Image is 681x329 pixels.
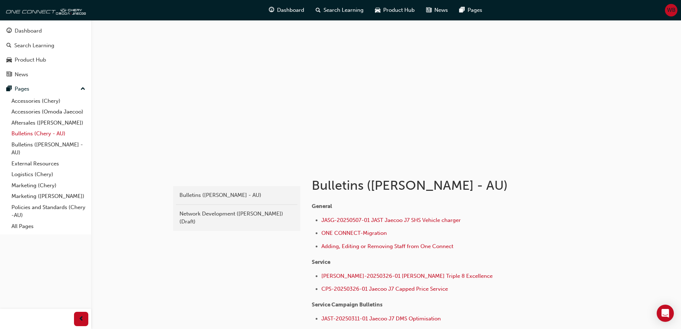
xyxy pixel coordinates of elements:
a: guage-iconDashboard [263,3,310,18]
div: Dashboard [15,27,42,35]
span: Search Learning [324,6,364,14]
span: car-icon [375,6,380,15]
span: guage-icon [6,28,12,34]
span: news-icon [426,6,431,15]
button: Pages [3,82,88,96]
div: Product Hub [15,56,46,64]
a: news-iconNews [420,3,454,18]
a: [PERSON_NAME]-20250326-01 [PERSON_NAME] Triple 8 Excellence [321,273,493,279]
span: Product Hub [383,6,415,14]
a: Dashboard [3,24,88,38]
a: Accessories (Chery) [9,96,88,107]
span: pages-icon [6,86,12,92]
div: Open Intercom Messenger [657,305,674,322]
span: Pages [468,6,482,14]
a: search-iconSearch Learning [310,3,369,18]
a: Marketing ([PERSON_NAME]) [9,191,88,202]
div: Network Development ([PERSON_NAME]) (Draft) [179,210,294,226]
span: Dashboard [277,6,304,14]
span: prev-icon [79,315,84,324]
span: up-icon [80,84,85,94]
span: search-icon [316,6,321,15]
img: oneconnect [4,3,86,17]
h1: Bulletins ([PERSON_NAME] - AU) [312,178,546,193]
button: WB [665,4,677,16]
a: Bulletins ([PERSON_NAME] - AU) [176,189,297,202]
a: JASG-20250507-01 JAST Jaecoo J7 SHS Vehicle charger [321,217,461,223]
a: Logistics (Chery) [9,169,88,180]
span: News [434,6,448,14]
a: JAST-20250311-01 Jaecoo J7 DMS Optimisation [321,315,441,322]
a: ONE CONNECT-Migration [321,230,387,236]
a: car-iconProduct Hub [369,3,420,18]
a: pages-iconPages [454,3,488,18]
a: Bulletins (Chery - AU) [9,128,88,139]
a: Aftersales ([PERSON_NAME]) [9,117,88,129]
span: news-icon [6,72,12,78]
div: Pages [15,85,29,93]
div: Bulletins ([PERSON_NAME] - AU) [179,191,294,199]
a: News [3,68,88,81]
span: Service [312,259,330,265]
a: All Pages [9,221,88,232]
div: News [15,71,28,79]
span: General [312,203,332,209]
span: pages-icon [459,6,465,15]
a: Bulletins ([PERSON_NAME] - AU) [9,139,88,158]
button: DashboardSearch LearningProduct HubNews [3,23,88,82]
a: Product Hub [3,53,88,67]
a: External Resources [9,158,88,169]
span: Service Campaign Bulletins [312,301,383,308]
a: Policies and Standards (Chery -AU) [9,202,88,221]
a: Marketing (Chery) [9,180,88,191]
a: Network Development ([PERSON_NAME]) (Draft) [176,208,297,228]
div: Search Learning [14,42,54,50]
span: WB [667,6,676,14]
a: Accessories (Omoda Jaecoo) [9,106,88,117]
a: CPS-20250326-01 Jaecoo J7 Capped Price Service [321,286,448,292]
a: Adding, Editing or Removing Staff from One Connect [321,243,453,250]
span: guage-icon [269,6,274,15]
span: search-icon [6,43,11,49]
span: car-icon [6,57,12,63]
a: Search Learning [3,39,88,52]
